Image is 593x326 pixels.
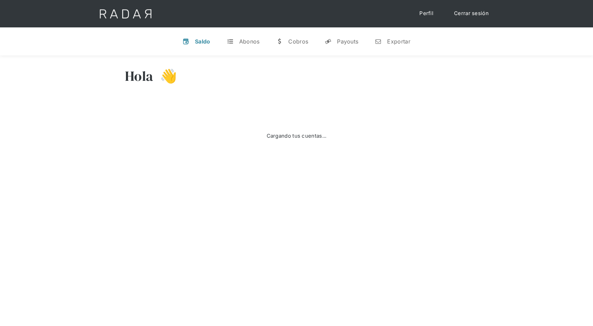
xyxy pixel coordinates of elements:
div: Cargando tus cuentas... [267,132,327,140]
div: Payouts [337,38,358,45]
div: Saldo [195,38,210,45]
div: w [276,38,283,45]
h3: Hola [125,67,153,85]
div: v [183,38,189,45]
div: Cobros [288,38,308,45]
div: t [227,38,234,45]
div: Exportar [387,38,410,45]
a: Perfil [412,7,440,20]
div: n [375,38,382,45]
div: Abonos [239,38,260,45]
h3: 👋 [153,67,177,85]
div: y [325,38,332,45]
a: Cerrar sesión [447,7,496,20]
